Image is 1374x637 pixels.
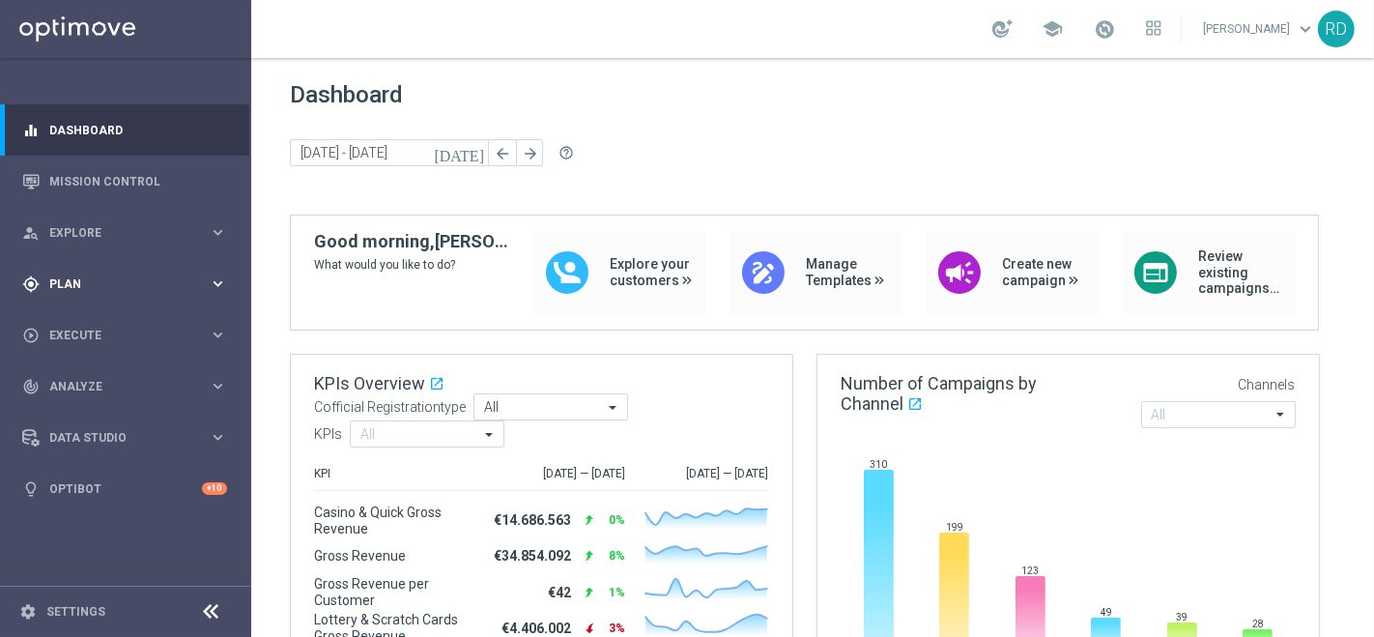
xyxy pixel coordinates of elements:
[22,275,209,293] div: Plan
[21,174,228,189] button: Mission Control
[22,104,227,156] div: Dashboard
[209,275,227,293] i: keyboard_arrow_right
[21,276,228,292] button: gps_fixed Plan keyboard_arrow_right
[21,379,228,394] button: track_changes Analyze keyboard_arrow_right
[22,378,40,395] i: track_changes
[22,275,40,293] i: gps_fixed
[22,156,227,207] div: Mission Control
[21,328,228,343] button: play_circle_outline Execute keyboard_arrow_right
[49,432,209,444] span: Data Studio
[22,224,209,242] div: Explore
[49,463,202,514] a: Optibot
[22,224,40,242] i: person_search
[21,225,228,241] button: person_search Explore keyboard_arrow_right
[209,326,227,344] i: keyboard_arrow_right
[49,278,209,290] span: Plan
[202,482,227,495] div: +10
[209,223,227,242] i: keyboard_arrow_right
[49,381,209,392] span: Analyze
[22,122,40,139] i: equalizer
[21,481,228,497] button: lightbulb Optibot +10
[209,377,227,395] i: keyboard_arrow_right
[21,430,228,446] button: Data Studio keyboard_arrow_right
[22,378,209,395] div: Analyze
[19,603,37,621] i: settings
[22,429,209,447] div: Data Studio
[49,104,227,156] a: Dashboard
[49,156,227,207] a: Mission Control
[1201,14,1318,43] a: [PERSON_NAME]keyboard_arrow_down
[46,606,105,618] a: Settings
[1295,18,1316,40] span: keyboard_arrow_down
[22,327,40,344] i: play_circle_outline
[49,227,209,239] span: Explore
[22,463,227,514] div: Optibot
[22,327,209,344] div: Execute
[22,480,40,498] i: lightbulb
[209,428,227,447] i: keyboard_arrow_right
[49,330,209,341] span: Execute
[1042,18,1063,40] span: school
[1318,11,1355,47] div: RD
[21,123,228,138] button: equalizer Dashboard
